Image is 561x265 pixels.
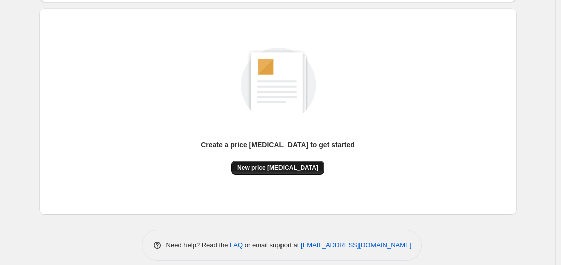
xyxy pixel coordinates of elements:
[237,164,318,172] span: New price [MEDICAL_DATA]
[231,161,324,175] button: New price [MEDICAL_DATA]
[301,241,411,249] a: [EMAIL_ADDRESS][DOMAIN_NAME]
[243,241,301,249] span: or email support at
[201,140,355,150] p: Create a price [MEDICAL_DATA] to get started
[166,241,230,249] span: Need help? Read the
[230,241,243,249] a: FAQ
